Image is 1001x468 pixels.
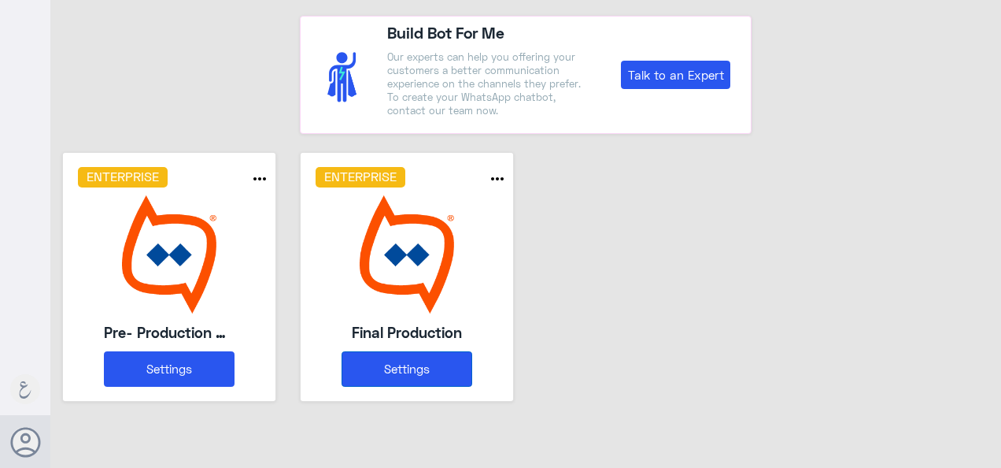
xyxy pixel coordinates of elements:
img: 118748111652893 [316,195,499,314]
button: Settings [104,351,235,387]
h5: Final Production [342,321,473,344]
button: more_horiz [250,169,269,192]
h5: Pre- Production CAE [104,321,235,344]
button: more_horiz [488,169,507,192]
a: Talk to an Expert [621,61,730,89]
i: more_horiz [250,169,269,188]
p: Our experts can help you offering your customers a better communication experience on the channel... [387,50,589,117]
button: Avatar [10,427,40,457]
h4: Build Bot For Me [387,20,589,44]
button: Settings [342,351,473,387]
h6: Enterprise [78,167,168,188]
img: bot image [78,195,261,314]
i: more_horiz [488,169,507,188]
h6: Enterprise [316,167,406,188]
